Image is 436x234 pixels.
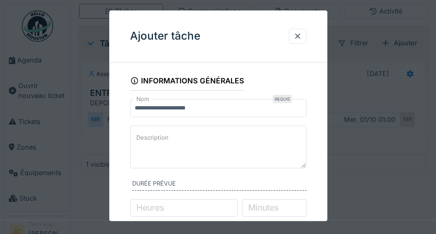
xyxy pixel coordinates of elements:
[134,95,151,104] label: Nom
[134,201,166,214] label: Heures
[246,201,280,214] label: Minutes
[130,30,200,43] h3: Ajouter tâche
[130,73,245,91] div: Informations générales
[132,179,306,191] label: Durée prévue
[134,131,171,144] label: Description
[273,95,292,103] div: Requis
